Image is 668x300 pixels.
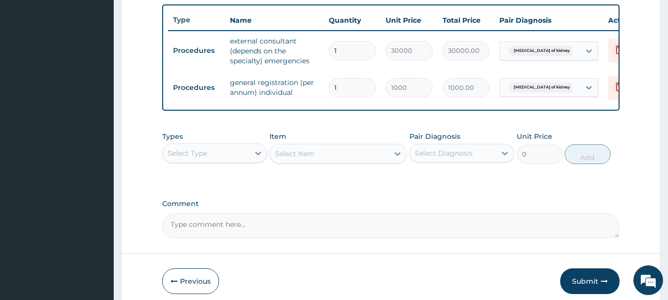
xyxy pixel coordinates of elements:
th: Total Price [438,10,494,30]
th: Unit Price [381,10,438,30]
th: Name [225,10,324,30]
span: We're online! [57,88,136,188]
label: Pair Diagnosis [409,131,460,141]
span: [MEDICAL_DATA] of kidney [509,83,575,92]
td: Procedures [168,79,225,97]
button: Add [565,144,611,164]
th: Actions [603,10,653,30]
button: Previous [162,268,219,294]
div: Chat with us now [51,55,166,68]
th: Quantity [324,10,381,30]
div: Select Type [168,148,207,158]
label: Types [162,132,183,141]
th: Pair Diagnosis [494,10,603,30]
img: d_794563401_company_1708531726252_794563401 [18,49,40,74]
button: Submit [560,268,620,294]
div: Minimize live chat window [162,5,186,29]
td: general registration (per annum) individual [225,73,324,102]
label: Comment [162,200,620,208]
textarea: Type your message and hit 'Enter' [5,197,188,232]
span: [MEDICAL_DATA] of kidney [509,46,575,56]
label: Unit Price [517,131,552,141]
th: Type [168,11,225,29]
div: Select Diagnosis [415,148,473,158]
td: external consultant (depends on the specialty) emergencies [225,31,324,71]
label: Item [269,131,286,141]
td: Procedures [168,42,225,60]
